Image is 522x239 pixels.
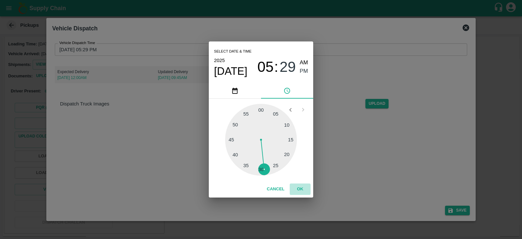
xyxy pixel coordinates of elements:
button: OK [290,183,311,195]
button: [DATE] [214,65,247,78]
button: Cancel [264,183,287,195]
button: pick date [209,83,261,99]
button: pick time [261,83,313,99]
button: 05 [257,58,274,76]
span: 29 [280,58,296,75]
button: PM [300,67,308,76]
button: AM [300,58,308,67]
button: 2025 [214,56,225,65]
button: 29 [280,58,296,76]
button: Open previous view [284,104,297,116]
span: : [274,58,278,76]
span: 05 [257,58,274,75]
span: Select date & time [214,47,252,56]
